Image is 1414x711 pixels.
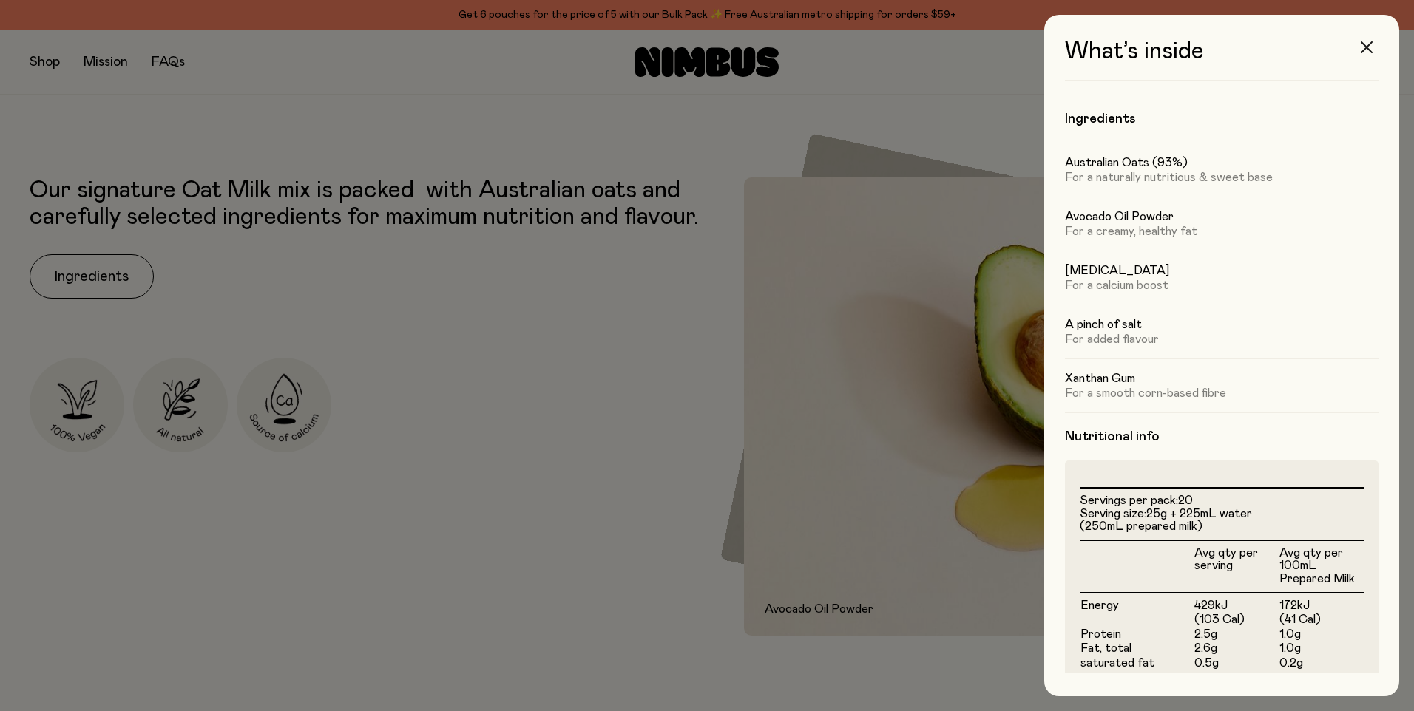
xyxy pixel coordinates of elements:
span: 20 [1178,494,1193,506]
td: 1.0g [1279,642,1364,656]
p: For a naturally nutritious & sweet base [1065,170,1379,185]
span: saturated fat [1080,657,1154,669]
td: 16.1g [1194,671,1279,686]
td: (41 Cal) [1279,613,1364,627]
td: 2.5g [1194,627,1279,642]
td: 0.5g [1194,656,1279,671]
h5: Avocado Oil Powder [1065,209,1379,224]
td: 0.2g [1279,656,1364,671]
td: 429kJ [1194,593,1279,613]
p: For a calcium boost [1065,278,1379,293]
th: Avg qty per 100mL Prepared Milk [1279,540,1364,593]
p: For added flavour [1065,332,1379,347]
td: 1.0g [1279,627,1364,642]
h3: What’s inside [1065,38,1379,81]
h4: Nutritional info [1065,428,1379,446]
p: For a smooth corn-based fibre [1065,386,1379,401]
h5: Xanthan Gum [1065,371,1379,386]
span: Carbohydrate [1080,672,1156,684]
td: (103 Cal) [1194,613,1279,627]
li: Serving size: [1080,508,1364,534]
h5: [MEDICAL_DATA] [1065,263,1379,278]
span: 25g + 225mL water (250mL prepared milk) [1080,508,1252,533]
th: Avg qty per serving [1194,540,1279,593]
h4: Ingredients [1065,110,1379,128]
p: For a creamy, healthy fat [1065,224,1379,239]
td: 2.6g [1194,642,1279,656]
h5: Australian Oats (93%) [1065,155,1379,170]
td: 172kJ [1279,593,1364,613]
span: Protein [1080,628,1121,640]
h5: A pinch of salt [1065,317,1379,332]
span: Fat, total [1080,642,1131,654]
li: Servings per pack: [1080,494,1364,508]
span: Energy [1080,599,1119,611]
td: 6.4g [1279,671,1364,686]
